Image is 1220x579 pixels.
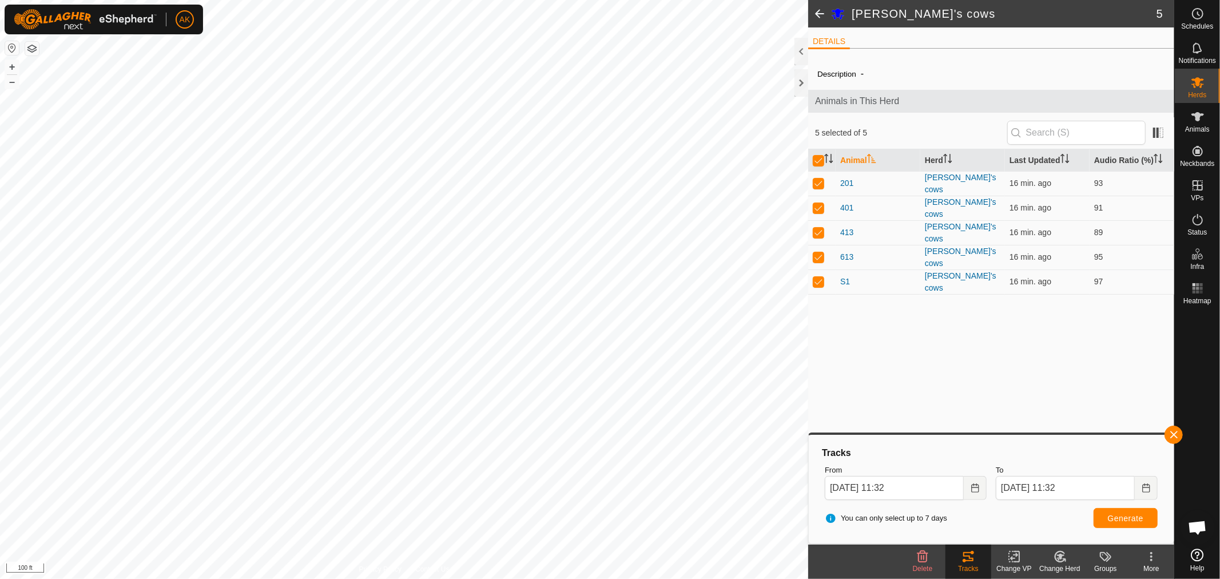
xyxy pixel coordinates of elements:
li: DETAILS [808,35,850,49]
span: AK [180,14,190,26]
div: [PERSON_NAME]'s cows [925,270,1000,294]
span: 89 [1094,228,1103,237]
span: Neckbands [1180,160,1214,167]
div: [PERSON_NAME]'s cows [925,221,1000,245]
span: Infra [1190,263,1204,270]
span: 613 [840,251,853,263]
span: Oct 14, 2025, 11:20 AM [1010,179,1051,188]
div: Groups [1083,564,1128,574]
button: Generate [1094,508,1158,528]
span: 91 [1094,203,1103,212]
th: Audio Ratio (%) [1090,149,1174,172]
span: Status [1187,229,1207,236]
span: Oct 14, 2025, 11:20 AM [1010,228,1051,237]
span: Generate [1108,514,1143,523]
label: Description [817,70,856,78]
button: Choose Date [964,476,987,500]
p-sorticon: Activate to sort [943,156,952,165]
span: Oct 14, 2025, 11:20 AM [1010,203,1051,212]
span: Herds [1188,92,1206,98]
th: Animal [836,149,920,172]
span: 201 [840,177,853,189]
span: Oct 14, 2025, 11:20 AM [1010,252,1051,261]
div: [PERSON_NAME]'s cows [925,172,1000,196]
th: Herd [920,149,1005,172]
a: Help [1175,544,1220,576]
span: - [856,64,868,83]
p-sorticon: Activate to sort [1154,156,1163,165]
div: Change Herd [1037,564,1083,574]
span: 93 [1094,179,1103,188]
p-sorticon: Activate to sort [1060,156,1070,165]
span: You can only select up to 7 days [825,513,947,524]
span: Notifications [1179,57,1216,64]
span: Animals in This Herd [815,94,1167,108]
a: Privacy Policy [359,564,402,574]
h2: [PERSON_NAME]'s cows [852,7,1157,21]
span: Animals [1185,126,1210,133]
span: Oct 14, 2025, 11:20 AM [1010,277,1051,286]
span: Delete [913,565,933,573]
span: Help [1190,565,1205,572]
th: Last Updated [1005,149,1090,172]
p-sorticon: Activate to sort [824,156,833,165]
span: S1 [840,276,850,288]
input: Search (S) [1007,121,1146,145]
div: [PERSON_NAME]'s cows [925,196,1000,220]
button: + [5,60,19,74]
button: – [5,75,19,89]
div: More [1128,564,1174,574]
p-sorticon: Activate to sort [867,156,876,165]
div: Open chat [1181,510,1215,545]
button: Choose Date [1135,476,1158,500]
a: Contact Us [415,564,449,574]
span: VPs [1191,195,1203,201]
div: [PERSON_NAME]'s cows [925,245,1000,269]
div: Tracks [820,446,1162,460]
div: Change VP [991,564,1037,574]
img: Gallagher Logo [14,9,157,30]
label: From [825,465,987,476]
button: Reset Map [5,41,19,55]
span: 413 [840,227,853,239]
span: 5 [1157,5,1163,22]
button: Map Layers [25,42,39,55]
span: 97 [1094,277,1103,286]
span: Schedules [1181,23,1213,30]
span: 95 [1094,252,1103,261]
span: Heatmap [1183,298,1211,304]
span: 5 selected of 5 [815,127,1007,139]
label: To [996,465,1158,476]
div: Tracks [945,564,991,574]
span: 401 [840,202,853,214]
